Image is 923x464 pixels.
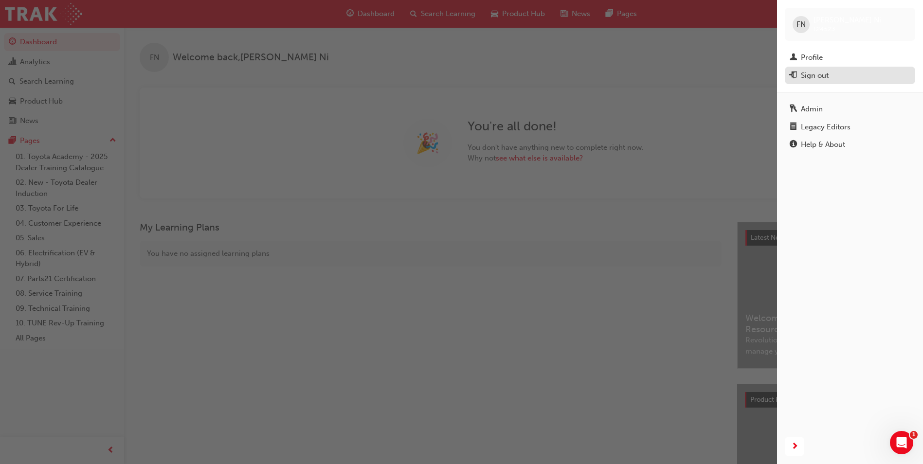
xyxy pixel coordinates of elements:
a: Legacy Editors [785,118,915,136]
span: next-icon [791,441,798,453]
div: Help & About [801,139,845,150]
div: Legacy Editors [801,122,851,133]
a: Admin [785,100,915,118]
button: Sign out [785,67,915,85]
span: man-icon [790,54,797,62]
iframe: Intercom live chat [890,431,913,454]
span: notepad-icon [790,123,797,132]
a: Help & About [785,136,915,154]
span: [PERSON_NAME] Ni [814,16,881,24]
span: 1 [910,431,918,439]
div: Sign out [801,70,829,81]
a: Profile [785,49,915,67]
span: info-icon [790,141,797,149]
span: FN [796,19,806,30]
span: exit-icon [790,71,797,80]
div: Admin [801,104,823,115]
div: Profile [801,52,823,63]
span: keys-icon [790,105,797,114]
span: t24523 [814,25,835,33]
